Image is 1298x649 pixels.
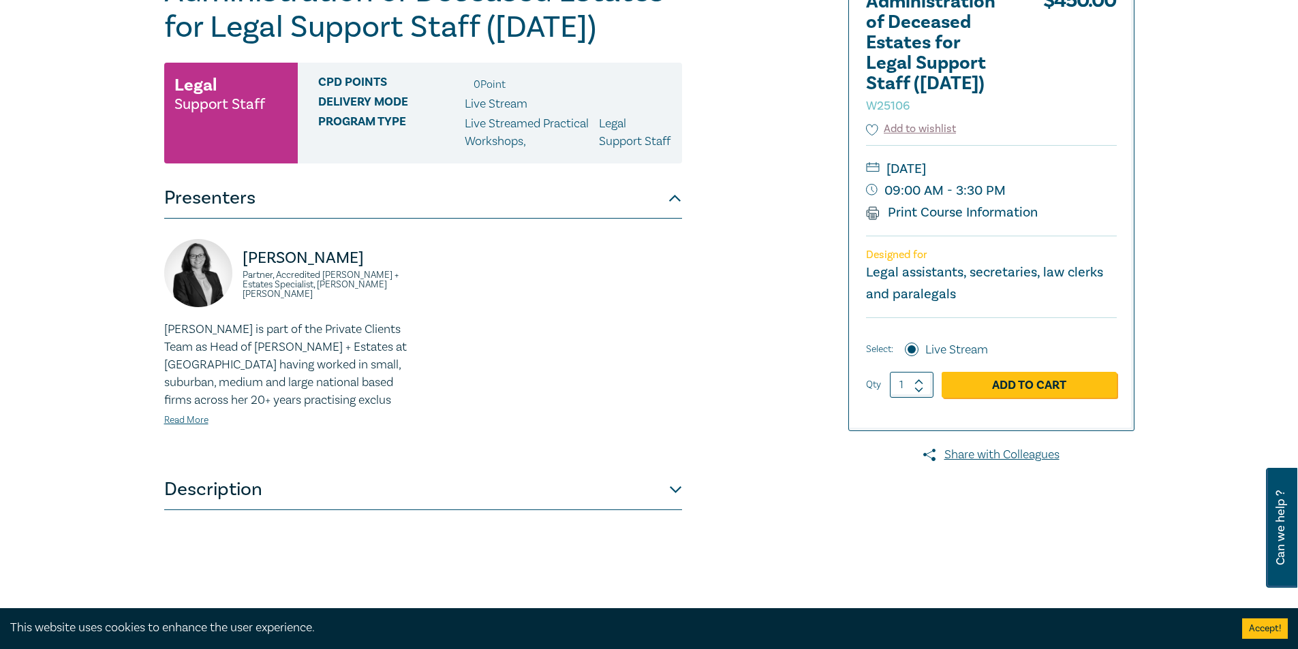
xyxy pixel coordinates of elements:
button: Description [164,469,682,510]
label: Live Stream [925,341,988,359]
p: Live Streamed Practical Workshops , [465,115,599,151]
li: 0 Point [474,76,506,93]
a: Share with Colleagues [848,446,1134,464]
a: Print Course Information [866,204,1038,221]
span: Live Stream [465,96,527,112]
img: https://s3.ap-southeast-2.amazonaws.com/leo-cussen-store-production-content/Contacts/Naomi%20Guye... [164,239,232,307]
span: Can we help ? [1274,476,1287,580]
p: [PERSON_NAME] [243,247,415,269]
span: CPD Points [318,76,465,93]
button: Add to wishlist [866,121,957,137]
small: Support Staff [174,97,265,111]
span: Select: [866,342,893,357]
small: Partner, Accredited [PERSON_NAME] + Estates Specialist, [PERSON_NAME] [PERSON_NAME] [243,270,415,299]
input: 1 [890,372,933,398]
a: Read More [164,414,208,426]
button: Accept cookies [1242,618,1288,639]
a: Add to Cart [942,372,1117,398]
small: W25106 [866,98,910,114]
label: Qty [866,377,881,392]
span: Program type [318,115,465,151]
p: Legal Support Staff [599,115,672,151]
h3: Legal [174,73,217,97]
small: Legal assistants, secretaries, law clerks and paralegals [866,264,1103,303]
small: [DATE] [866,158,1117,180]
button: Presenters [164,178,682,219]
div: This website uses cookies to enhance the user experience. [10,619,1222,637]
p: [PERSON_NAME] is part of the Private Clients Team as Head of [PERSON_NAME] + Estates at [GEOGRAPH... [164,321,415,409]
span: Delivery Mode [318,95,465,113]
small: 09:00 AM - 3:30 PM [866,180,1117,202]
p: Designed for [866,249,1117,262]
